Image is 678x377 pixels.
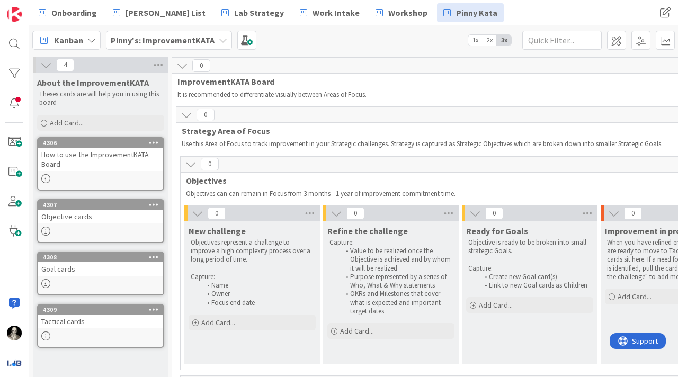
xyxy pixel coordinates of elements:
div: 4306 [43,139,163,147]
span: Add Card... [479,300,513,310]
a: 4309Tactical cards [37,304,164,348]
div: 4308 [38,253,163,262]
a: 4307Objective cards [37,199,164,243]
div: Goal cards [38,262,163,276]
span: 0 [208,207,226,220]
span: 1x [468,35,483,46]
div: 4307Objective cards [38,200,163,223]
span: Work Intake [313,6,360,19]
li: OKRs and Milestones that cover what is expected and important target dates [340,290,453,316]
span: Refine the challenge [327,226,408,236]
p: Theses cards are will help you in using this board [39,90,162,107]
span: 4 [56,59,74,71]
span: [PERSON_NAME] List [126,6,206,19]
span: Kanban [54,34,83,47]
a: Onboarding [32,3,103,22]
span: 0 [197,109,215,121]
li: Name [201,281,314,290]
p: Objectives represent a challenge to improve a high complexity process over a long period of time. [191,238,314,264]
p: Capture: [329,238,452,247]
span: Add Card... [50,118,84,128]
span: Pinny Kata [456,6,497,19]
span: Workshop [388,6,427,19]
span: Lab Strategy [234,6,284,19]
b: Pinny's: ImprovementKATA [111,35,215,46]
img: avatar [7,355,22,370]
span: New challenge [189,226,246,236]
li: Owner [201,290,314,298]
div: 4309 [43,306,163,313]
div: 4307 [43,201,163,209]
span: Support [22,2,48,14]
span: 3x [497,35,511,46]
div: 4309 [38,305,163,315]
div: Tactical cards [38,315,163,328]
a: 4308Goal cards [37,252,164,295]
img: Visit kanbanzone.com [7,7,22,22]
li: Link to new Goal cards as Children [479,281,592,290]
span: 0 [192,59,210,72]
img: WS [7,326,22,340]
span: 0 [201,158,219,170]
a: [PERSON_NAME] List [106,3,212,22]
span: Onboarding [51,6,97,19]
p: Capture: [191,273,314,281]
p: Capture: [468,264,591,273]
div: 4306 [38,138,163,148]
span: About the ImprovementKATA [37,77,149,88]
a: Work Intake [293,3,366,22]
a: Pinny Kata [437,3,504,22]
p: Objective is ready to be broken into small strategic Goals. [468,238,591,256]
li: Create new Goal card(s) [479,273,592,281]
span: 0 [624,207,642,220]
div: 4309Tactical cards [38,305,163,328]
li: Value to be realized once the Objective is achieved and by whom it will be realized [340,247,453,273]
span: 2x [483,35,497,46]
div: How to use the ImprovementKATA Board [38,148,163,171]
li: Focus end date [201,299,314,307]
a: Lab Strategy [215,3,290,22]
div: 4306How to use the ImprovementKATA Board [38,138,163,171]
span: Add Card... [340,326,374,336]
span: 0 [485,207,503,220]
li: Purpose represented by a series of Who, What & Why statements [340,273,453,290]
span: 0 [346,207,364,220]
span: Add Card... [618,292,652,301]
a: 4306How to use the ImprovementKATA Board [37,137,164,191]
div: 4308 [43,254,163,261]
input: Quick Filter... [522,31,602,50]
span: Ready for Goals [466,226,528,236]
div: Objective cards [38,210,163,223]
span: Add Card... [201,318,235,327]
div: 4307 [38,200,163,210]
div: 4308Goal cards [38,253,163,276]
a: Workshop [369,3,434,22]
